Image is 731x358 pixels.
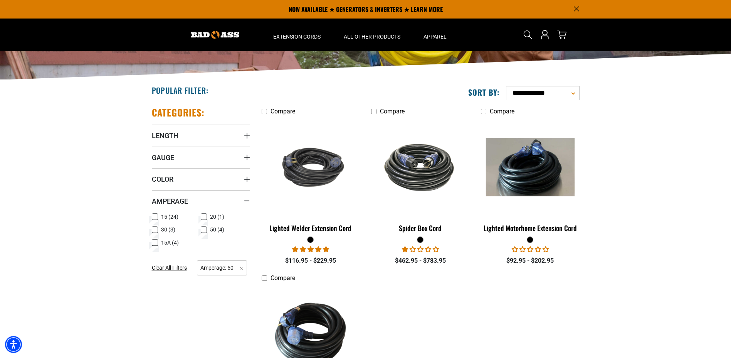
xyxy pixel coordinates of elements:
span: Amperage: 50 [197,260,247,275]
span: 5.00 stars [292,246,329,253]
span: Compare [490,108,514,115]
a: cart [556,30,568,39]
span: 0.00 stars [512,246,549,253]
div: $116.95 - $229.95 [262,256,360,265]
summary: Apparel [412,19,458,51]
summary: All Other Products [332,19,412,51]
img: black [262,137,359,197]
div: $92.95 - $202.95 [481,256,579,265]
div: Lighted Motorhome Extension Cord [481,225,579,231]
a: black Spider Box Cord [371,119,469,236]
span: Apparel [423,33,447,40]
span: 30 (3) [161,227,175,232]
a: black Lighted Motorhome Extension Cord [481,119,579,236]
div: $462.95 - $783.95 [371,256,469,265]
div: Lighted Welder Extension Cord [262,225,360,231]
a: black Lighted Welder Extension Cord [262,119,360,236]
img: black [482,138,579,196]
span: Color [152,175,173,184]
h2: Popular Filter: [152,85,208,95]
summary: Length [152,125,250,146]
h2: Categories: [152,106,205,118]
span: 1.00 stars [402,246,439,253]
span: All Other Products [344,33,400,40]
div: Accessibility Menu [5,336,22,353]
span: Amperage [152,197,188,206]
span: 15A (4) [161,240,179,245]
img: black [372,137,469,197]
span: 50 (4) [210,227,224,232]
span: Clear All Filters [152,265,187,271]
span: Compare [271,274,295,282]
span: 15 (24) [161,214,178,220]
span: 20 (1) [210,214,224,220]
a: Amperage: 50 [197,264,247,271]
span: Compare [271,108,295,115]
summary: Extension Cords [262,19,332,51]
img: Bad Ass Extension Cords [191,31,239,39]
span: Gauge [152,153,174,162]
span: Compare [380,108,405,115]
summary: Amperage [152,190,250,212]
span: Length [152,131,178,140]
label: Sort by: [468,87,500,97]
summary: Gauge [152,147,250,168]
span: Extension Cords [273,33,321,40]
div: Spider Box Cord [371,225,469,231]
a: Open this option [539,19,551,51]
summary: Search [522,29,534,41]
a: Clear All Filters [152,264,190,272]
summary: Color [152,168,250,190]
